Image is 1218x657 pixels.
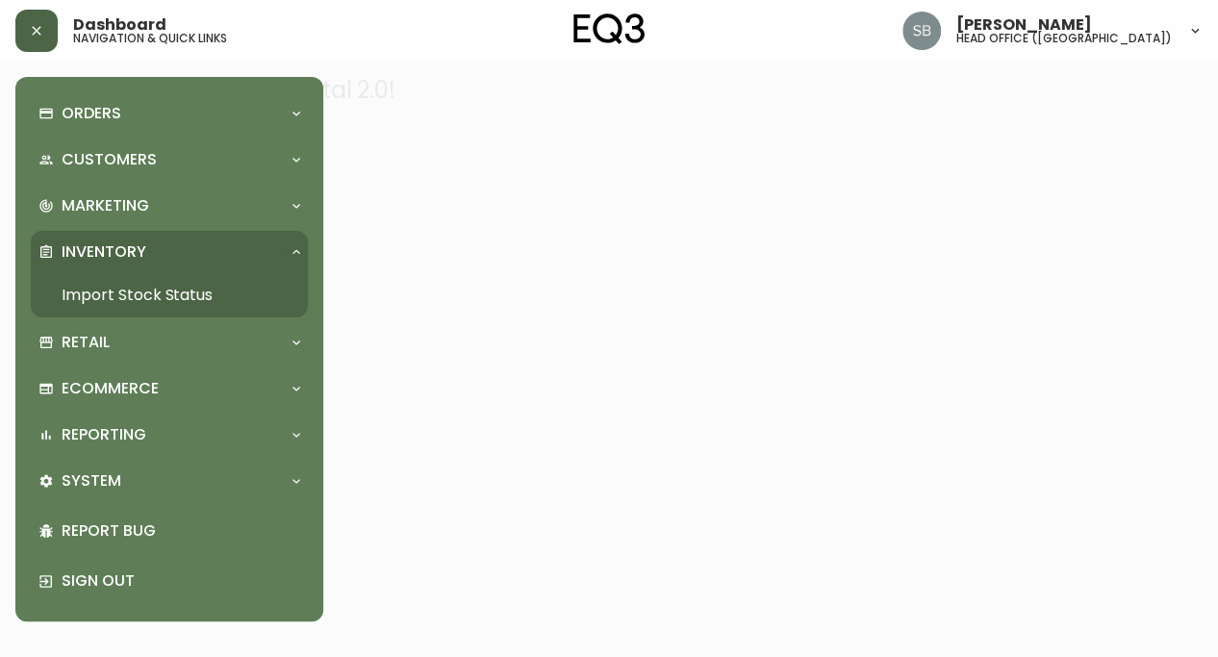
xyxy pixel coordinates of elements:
[31,92,308,135] div: Orders
[62,570,300,592] p: Sign Out
[62,195,149,216] p: Marketing
[31,556,308,606] div: Sign Out
[31,367,308,410] div: Ecommerce
[62,378,159,399] p: Ecommerce
[902,12,941,50] img: 85855414dd6b989d32b19e738a67d5b5
[31,321,308,364] div: Retail
[62,241,146,263] p: Inventory
[62,332,110,353] p: Retail
[62,470,121,492] p: System
[73,33,227,44] h5: navigation & quick links
[956,17,1092,33] span: [PERSON_NAME]
[31,460,308,502] div: System
[73,17,166,33] span: Dashboard
[62,149,157,170] p: Customers
[573,13,645,44] img: logo
[62,520,300,542] p: Report Bug
[31,506,308,556] div: Report Bug
[31,185,308,227] div: Marketing
[31,231,308,273] div: Inventory
[62,424,146,445] p: Reporting
[956,33,1172,44] h5: head office ([GEOGRAPHIC_DATA])
[62,103,121,124] p: Orders
[31,414,308,456] div: Reporting
[31,139,308,181] div: Customers
[31,273,308,317] a: Import Stock Status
